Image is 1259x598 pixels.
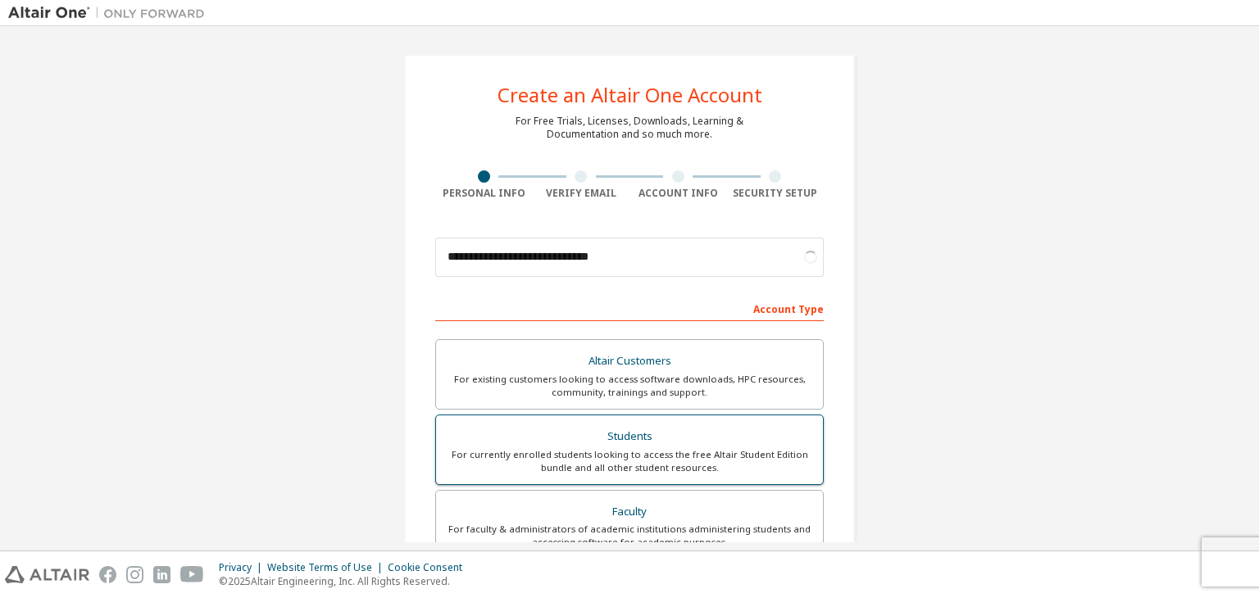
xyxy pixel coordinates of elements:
[435,187,533,200] div: Personal Info
[153,566,170,583] img: linkedin.svg
[446,425,813,448] div: Students
[180,566,204,583] img: youtube.svg
[629,187,727,200] div: Account Info
[446,501,813,523] div: Faculty
[99,566,116,583] img: facebook.svg
[126,566,143,583] img: instagram.svg
[267,561,388,574] div: Website Terms of Use
[727,187,825,200] div: Security Setup
[446,350,813,373] div: Altair Customers
[388,561,472,574] div: Cookie Consent
[219,561,267,574] div: Privacy
[5,566,89,583] img: altair_logo.svg
[498,85,762,105] div: Create an Altair One Account
[446,373,813,399] div: For existing customers looking to access software downloads, HPC resources, community, trainings ...
[516,115,743,141] div: For Free Trials, Licenses, Downloads, Learning & Documentation and so much more.
[533,187,630,200] div: Verify Email
[219,574,472,588] p: © 2025 Altair Engineering, Inc. All Rights Reserved.
[8,5,213,21] img: Altair One
[446,448,813,474] div: For currently enrolled students looking to access the free Altair Student Edition bundle and all ...
[446,523,813,549] div: For faculty & administrators of academic institutions administering students and accessing softwa...
[435,295,824,321] div: Account Type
